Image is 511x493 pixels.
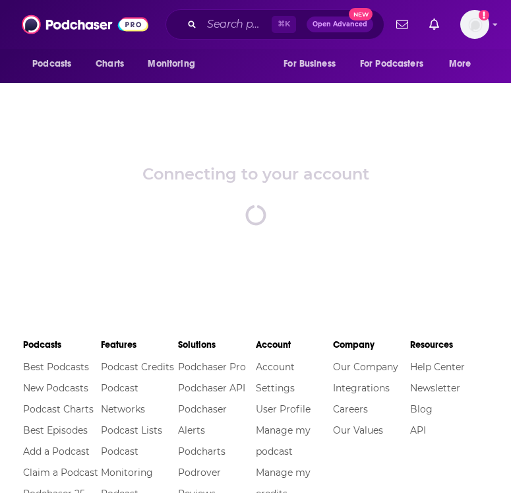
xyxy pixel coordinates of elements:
[23,445,90,457] a: Add a Podcast
[333,424,383,436] a: Our Values
[349,8,373,20] span: New
[333,403,368,415] a: Careers
[138,51,212,77] button: open menu
[101,445,153,478] a: Podcast Monitoring
[87,51,132,77] a: Charts
[460,10,489,39] button: Show profile menu
[96,55,124,73] span: Charts
[23,382,88,394] a: New Podcasts
[148,55,195,73] span: Monitoring
[23,333,100,356] li: Podcasts
[23,424,88,436] a: Best Episodes
[178,445,225,457] a: Podcharts
[410,333,487,356] li: Resources
[101,333,178,356] li: Features
[178,361,246,373] a: Podchaser Pro
[410,361,465,373] a: Help Center
[178,382,245,394] a: Podchaser API
[391,13,413,36] a: Show notifications dropdown
[256,403,311,415] a: User Profile
[23,361,89,373] a: Best Podcasts
[22,12,148,37] img: Podchaser - Follow, Share and Rate Podcasts
[256,333,333,356] li: Account
[272,16,296,33] span: ⌘ K
[424,13,444,36] a: Show notifications dropdown
[333,382,390,394] a: Integrations
[333,361,398,373] a: Our Company
[23,51,88,77] button: open menu
[351,51,442,77] button: open menu
[313,21,367,28] span: Open Advanced
[101,361,174,373] a: Podcast Credits
[23,467,98,478] a: Claim a Podcast
[333,333,410,356] li: Company
[360,55,423,73] span: For Podcasters
[449,55,471,73] span: More
[410,424,426,436] a: API
[274,51,352,77] button: open menu
[284,55,336,73] span: For Business
[479,10,489,20] svg: Add a profile image
[101,424,162,436] a: Podcast Lists
[256,424,311,457] a: Manage my podcast
[460,10,489,39] img: User Profile
[23,403,94,415] a: Podcast Charts
[307,16,373,32] button: Open AdvancedNew
[410,403,433,415] a: Blog
[165,9,384,40] div: Search podcasts, credits, & more...
[178,333,255,356] li: Solutions
[440,51,488,77] button: open menu
[256,361,295,394] a: Account Settings
[202,14,272,35] input: Search podcasts, credits, & more...
[32,55,71,73] span: Podcasts
[460,10,489,39] span: Logged in as nicole.koremenos
[410,382,460,394] a: Newsletter
[178,403,227,436] a: Podchaser Alerts
[142,164,369,183] div: Connecting to your account
[101,382,145,415] a: Podcast Networks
